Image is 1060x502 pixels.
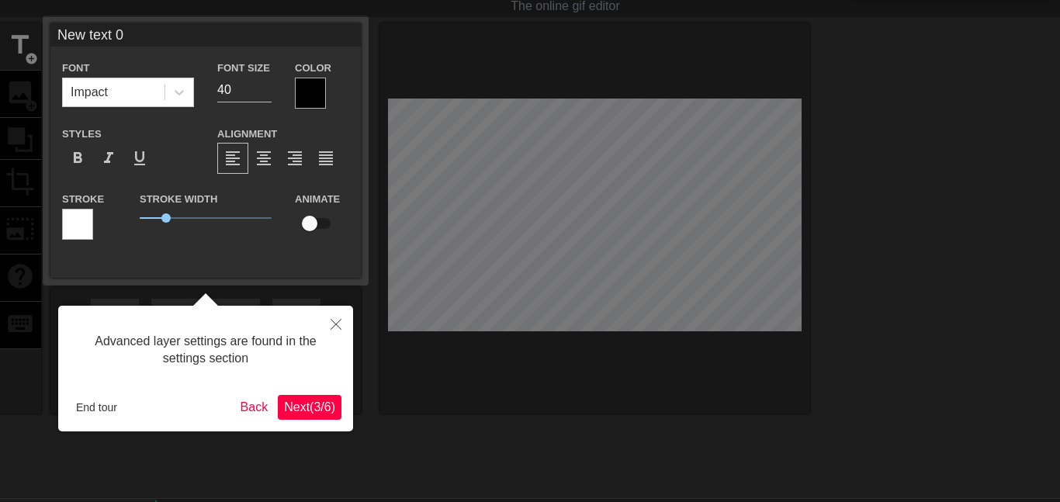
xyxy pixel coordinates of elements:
button: Close [319,306,353,341]
button: End tour [70,396,123,419]
button: Back [234,395,275,420]
span: Next ( 3 / 6 ) [284,400,335,414]
div: Advanced layer settings are found in the settings section [70,317,341,383]
button: Next [278,395,341,420]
